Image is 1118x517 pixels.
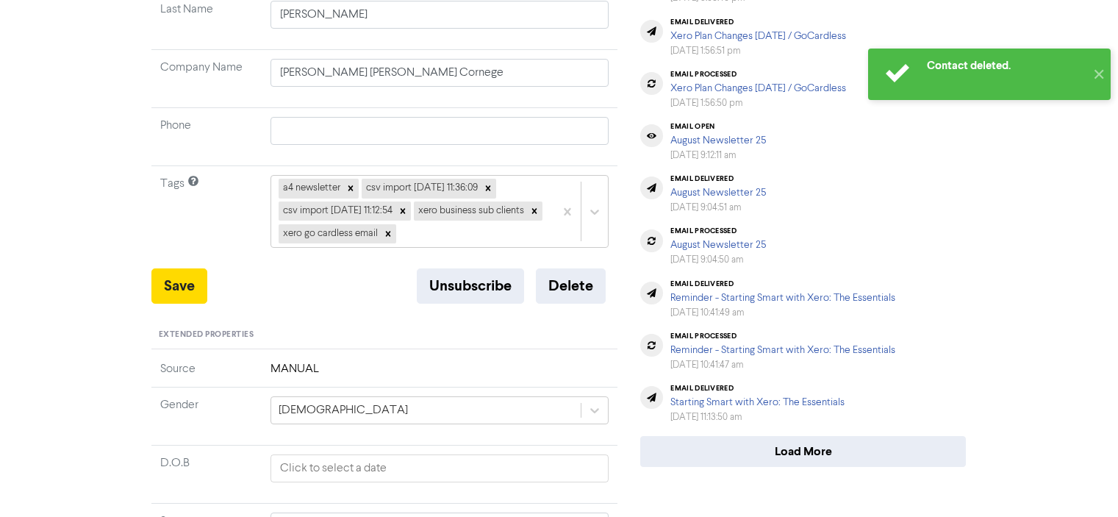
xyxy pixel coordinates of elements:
div: [DATE] 9:12:11 am [670,149,766,163]
td: Gender [151,387,262,445]
div: [DATE] 10:41:49 am [670,306,895,320]
div: email delivered [670,279,895,288]
div: csv import [DATE] 11:36:09 [362,179,480,198]
a: August Newsletter 25 [670,135,766,146]
a: August Newsletter 25 [670,188,766,198]
div: [DEMOGRAPHIC_DATA] [279,402,408,419]
div: Contact deleted. [927,58,1085,74]
td: MANUAL [262,360,618,388]
td: Source [151,360,262,388]
div: xero business sub clients [414,202,526,221]
a: Xero Plan Changes [DATE] / GoCardless [670,83,846,93]
a: Xero Plan Changes [DATE] / GoCardless [670,31,846,41]
iframe: Chat Widget [1044,446,1118,517]
div: email processed [670,227,766,235]
div: email processed [670,70,846,79]
button: Delete [536,268,606,304]
a: August Newsletter 25 [670,240,766,250]
div: [DATE] 9:04:50 am [670,253,766,267]
div: [DATE] 1:56:51 pm [670,44,846,58]
div: a4 newsletter [279,179,343,198]
button: Save [151,268,207,304]
div: csv import [DATE] 11:12:54 [279,202,395,221]
div: [DATE] 1:56:50 pm [670,96,846,110]
button: Load More [640,436,966,467]
td: Phone [151,108,262,166]
div: Extended Properties [151,321,618,349]
div: [DATE] 10:41:47 am [670,358,895,372]
a: Reminder - Starting Smart with Xero: The Essentials [670,293,895,303]
div: [DATE] 9:04:51 am [670,201,766,215]
a: Reminder - Starting Smart with Xero: The Essentials [670,345,895,355]
div: email processed [670,332,895,340]
div: [DATE] 11:13:50 am [670,410,845,424]
button: Unsubscribe [417,268,524,304]
div: xero go cardless email [279,224,380,243]
td: Tags [151,166,262,268]
div: email delivered [670,384,845,393]
div: email delivered [670,174,766,183]
a: Starting Smart with Xero: The Essentials [670,397,845,407]
td: D.O.B [151,445,262,503]
input: Click to select a date [270,454,609,482]
td: Company Name [151,50,262,108]
div: email open [670,122,766,131]
div: email delivered [670,18,846,26]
